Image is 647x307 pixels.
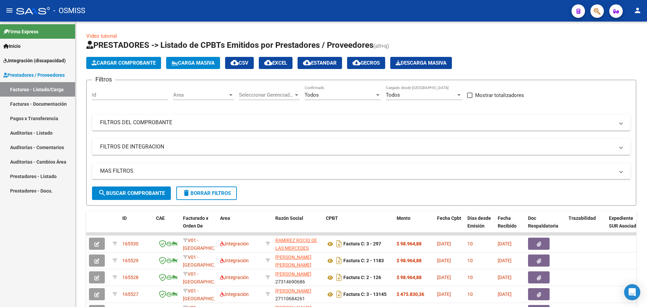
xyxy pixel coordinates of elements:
mat-icon: delete [182,189,190,197]
span: [DATE] [498,241,512,246]
mat-expansion-panel-header: FILTROS DEL COMPROBANTE [92,114,630,131]
span: Integración [220,241,249,246]
div: 27110684261 [275,287,320,301]
span: 165530 [122,241,138,246]
datatable-header-cell: Trazabilidad [566,211,606,241]
span: 10 [467,275,473,280]
span: Integración (discapacidad) [3,57,66,64]
i: Descargar documento [335,289,343,300]
span: [PERSON_NAME] [PERSON_NAME] [275,254,311,268]
span: Doc Respaldatoria [528,215,558,229]
span: Buscar Comprobante [98,190,165,196]
datatable-header-cell: CAE [153,211,180,241]
span: Fecha Recibido [498,215,517,229]
span: Carga Masiva [172,60,215,66]
mat-expansion-panel-header: FILTROS DE INTEGRACION [92,139,630,155]
span: 10 [467,241,473,246]
span: 165529 [122,258,138,263]
span: Area [220,215,230,221]
span: Firma Express [3,28,38,35]
datatable-header-cell: Doc Respaldatoria [525,211,566,241]
span: Estandar [303,60,337,66]
span: [DATE] [437,275,451,280]
i: Descargar documento [335,272,343,283]
datatable-header-cell: ID [120,211,153,241]
span: [DATE] [437,241,451,246]
span: Trazabilidad [568,215,596,221]
a: Video tutorial [86,33,117,39]
span: Area [173,92,228,98]
button: Buscar Comprobante [92,186,171,200]
span: EXCEL [264,60,287,66]
strong: $ 98.964,88 [397,258,422,263]
datatable-header-cell: Razón Social [273,211,323,241]
span: [PERSON_NAME] [275,288,311,294]
strong: Factura C: 3 - 297 [343,241,381,247]
span: RAMIREZ ROCIO DE LAS MERCEDES [275,238,317,251]
span: [DATE] [498,292,512,297]
span: [PERSON_NAME] [275,271,311,277]
strong: Factura C: 2 - 126 [343,275,381,280]
button: CSV [225,57,254,69]
span: Todos [386,92,400,98]
span: Integración [220,275,249,280]
mat-icon: person [634,6,642,14]
span: Razón Social [275,215,303,221]
datatable-header-cell: Días desde Emisión [465,211,495,241]
span: Facturado x Orden De [183,215,208,229]
span: Todos [305,92,319,98]
span: Fecha Cpbt [437,215,461,221]
span: [DATE] [498,275,512,280]
span: 10 [467,292,473,297]
span: Monto [397,215,410,221]
mat-icon: cloud_download [230,59,239,67]
span: 165527 [122,292,138,297]
span: Descarga Masiva [396,60,446,66]
datatable-header-cell: Facturado x Orden De [180,211,217,241]
button: Estandar [298,57,342,69]
datatable-header-cell: Monto [394,211,434,241]
span: [DATE] [437,258,451,263]
span: Integración [220,258,249,263]
div: Open Intercom Messenger [624,284,640,300]
button: Carga Masiva [166,57,220,69]
strong: $ 98.964,88 [397,275,422,280]
datatable-header-cell: Expediente SUR Asociado [606,211,643,241]
button: Gecros [347,57,385,69]
span: [DATE] [498,258,512,263]
span: - OSMISS [53,3,85,18]
button: Borrar Filtros [176,186,237,200]
i: Descargar documento [335,255,343,266]
button: Descarga Masiva [390,57,452,69]
mat-panel-title: FILTROS DEL COMPROBANTE [100,119,614,126]
mat-icon: menu [5,6,13,14]
span: Días desde Emisión [467,215,491,229]
span: PRESTADORES -> Listado de CPBTs Emitidos por Prestadores / Proveedores [86,40,373,50]
span: 10 [467,258,473,263]
span: Mostrar totalizadores [475,91,524,99]
strong: Factura C: 3 - 13145 [343,292,387,297]
span: Borrar Filtros [182,190,231,196]
mat-expansion-panel-header: MAS FILTROS [92,163,630,179]
span: CAE [156,215,165,221]
strong: $ 98.964,88 [397,241,422,246]
div: 27314690686 [275,270,320,284]
datatable-header-cell: Area [217,211,263,241]
mat-icon: cloud_download [264,59,272,67]
datatable-header-cell: Fecha Recibido [495,211,525,241]
span: Expediente SUR Asociado [609,215,639,229]
span: CSV [230,60,248,66]
strong: $ 475.830,36 [397,292,424,297]
span: Prestadores / Proveedores [3,71,65,79]
span: Cargar Comprobante [92,60,156,66]
h3: Filtros [92,75,115,84]
span: CPBT [326,215,338,221]
button: EXCEL [259,57,292,69]
strong: Factura C: 2 - 1183 [343,258,384,264]
span: Gecros [352,60,380,66]
span: (alt+q) [373,43,389,49]
span: ID [122,215,127,221]
datatable-header-cell: Fecha Cpbt [434,211,465,241]
mat-icon: cloud_download [303,59,311,67]
mat-icon: cloud_download [352,59,361,67]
